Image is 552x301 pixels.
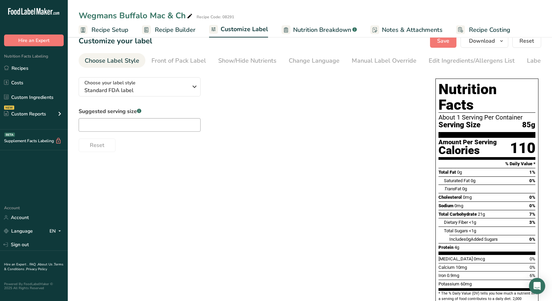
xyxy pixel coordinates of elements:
[438,281,459,286] span: Potassium
[444,178,470,183] span: Saturated Fat
[151,56,206,65] div: Front of Pack Label
[438,203,453,208] span: Sodium
[4,133,15,137] div: BETA
[49,227,64,235] div: EN
[79,36,152,47] h1: Customize your label
[85,56,139,65] div: Choose Label Style
[529,220,535,225] span: 3%
[84,79,136,86] span: Choose your label style
[4,35,64,46] button: Hire an Expert
[438,245,453,250] span: Protein
[79,107,201,115] label: Suggested serving size
[529,170,535,175] span: 1%
[522,121,535,129] span: 85g
[447,273,459,278] span: 0.9mg
[463,195,472,200] span: 0mg
[4,110,46,117] div: Custom Reports
[282,22,357,38] a: Nutrition Breakdown
[438,146,497,155] div: Calories
[429,56,515,65] div: Edit Ingredients/Allergens List
[444,220,468,225] span: Dietary Fiber
[155,25,196,35] span: Recipe Builder
[454,203,463,208] span: 0mg
[438,170,456,175] span: Total Fat
[469,220,476,225] span: <1g
[456,265,467,270] span: 10mg
[437,37,449,45] span: Save
[289,56,340,65] div: Change Language
[529,237,535,242] span: 0%
[79,9,194,22] div: Wegmans Buffalo Mac & Ch
[449,237,498,242] span: Includes Added Sugars
[91,25,128,35] span: Recipe Setup
[529,195,535,200] span: 0%
[438,82,535,113] h1: Nutrition Facts
[529,203,535,208] span: 0%
[4,106,14,110] div: NEW
[209,22,268,38] a: Customize Label
[79,77,201,96] button: Choose your label style Standard FDA label
[352,56,416,65] div: Manual Label Override
[510,139,535,157] div: 110
[529,212,535,217] span: 7%
[529,278,545,294] div: Open Intercom Messenger
[142,22,196,38] a: Recipe Builder
[438,273,446,278] span: Iron
[29,262,38,267] a: FAQ .
[469,25,510,35] span: Recipe Costing
[530,273,535,278] span: 6%
[438,139,497,146] div: Amount Per Serving
[4,262,63,272] a: Terms & Conditions .
[79,138,116,152] button: Reset
[512,34,541,48] button: Reset
[438,160,535,168] section: % Daily Value *
[38,262,54,267] a: About Us .
[478,212,485,217] span: 21g
[456,22,510,38] a: Recipe Costing
[4,282,64,290] div: Powered By FoodLabelMaker © 2025 All Rights Reserved
[471,178,475,183] span: 0g
[221,25,268,34] span: Customize Label
[519,37,534,45] span: Reset
[454,245,459,250] span: 4g
[4,262,28,267] a: Hire an Expert .
[461,281,472,286] span: 60mg
[438,265,455,270] span: Calcium
[461,34,508,48] button: Download
[26,267,47,272] a: Privacy Policy
[457,170,462,175] span: 0g
[444,186,455,191] i: Trans
[444,228,468,233] span: Total Sugars
[382,25,443,35] span: Notes & Attachments
[530,256,535,261] span: 0%
[90,141,104,149] span: Reset
[474,256,485,261] span: 0mcg
[530,265,535,270] span: 0%
[438,114,535,121] div: About 1 Serving Per Container
[444,186,461,191] span: Fat
[438,121,481,129] span: Serving Size
[529,178,535,183] span: 0%
[438,256,473,261] span: [MEDICAL_DATA]
[430,34,456,48] button: Save
[462,186,467,191] span: 0g
[469,37,495,45] span: Download
[218,56,277,65] div: Show/Hide Nutrients
[438,195,462,200] span: Cholesterol
[438,212,477,217] span: Total Carbohydrate
[293,25,351,35] span: Nutrition Breakdown
[4,225,33,237] a: Language
[84,86,188,94] span: Standard FDA label
[466,237,471,242] span: 0g
[197,14,234,20] div: Recipe Code: 08291
[79,22,128,38] a: Recipe Setup
[469,228,476,233] span: <1g
[370,22,443,38] a: Notes & Attachments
